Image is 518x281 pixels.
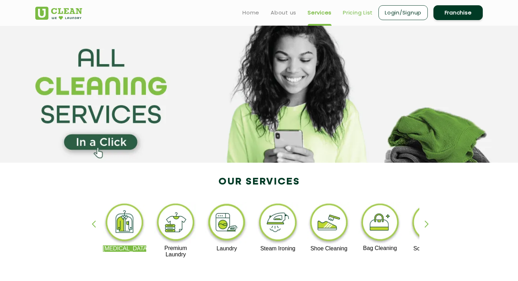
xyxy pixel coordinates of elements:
a: Pricing List [343,8,373,17]
img: dry_cleaning_11zon.webp [103,202,146,245]
a: Login/Signup [378,5,428,20]
a: Franchise [433,5,483,20]
a: Services [308,8,332,17]
p: Sofa Cleaning [409,245,453,252]
img: premium_laundry_cleaning_11zon.webp [154,202,197,245]
img: bag_cleaning_11zon.webp [358,202,402,245]
p: Premium Laundry [154,245,197,258]
p: Laundry [205,245,248,252]
img: steam_ironing_11zon.webp [256,202,300,245]
p: Steam Ironing [256,245,300,252]
p: Shoe Cleaning [307,245,351,252]
p: [MEDICAL_DATA] [103,245,146,252]
p: Bag Cleaning [358,245,402,251]
img: shoe_cleaning_11zon.webp [307,202,351,245]
img: UClean Laundry and Dry Cleaning [35,7,82,20]
img: sofa_cleaning_11zon.webp [409,202,453,245]
a: Home [242,8,259,17]
a: About us [271,8,296,17]
img: laundry_cleaning_11zon.webp [205,202,248,245]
